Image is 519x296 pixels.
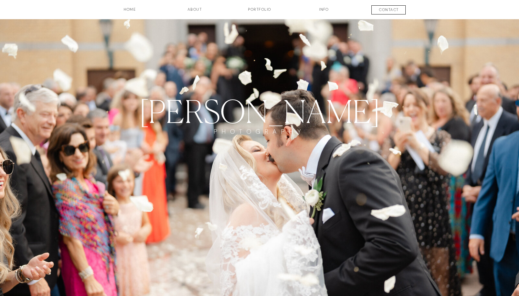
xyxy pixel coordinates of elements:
[206,128,313,147] a: PHOTOGRAPHY
[308,7,340,17] a: INFO
[366,7,412,14] a: contact
[107,7,153,17] a: HOME
[125,93,394,128] a: [PERSON_NAME]
[179,7,211,17] a: about
[236,7,283,17] a: Portfolio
